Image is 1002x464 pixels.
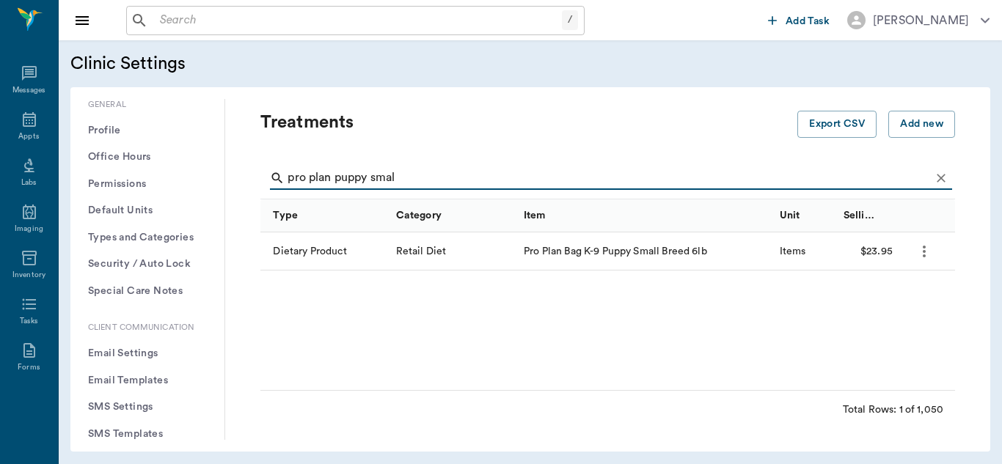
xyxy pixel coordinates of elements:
[562,10,578,30] div: /
[912,239,937,264] button: more
[18,362,40,373] div: Forms
[15,414,50,449] iframe: Intercom live chat
[780,244,806,259] div: Items
[70,52,456,76] h5: Clinic Settings
[549,205,570,226] button: Sort
[82,278,213,305] button: Special Care Notes
[12,270,45,281] div: Inventory
[82,340,213,367] button: Email Settings
[288,166,930,190] input: Find a treatment
[836,232,900,270] div: $23.95
[20,316,38,327] div: Tasks
[835,7,1001,34] button: [PERSON_NAME]
[21,177,37,188] div: Labs
[82,171,213,198] button: Permissions
[82,421,213,448] button: SMS Templates
[772,199,836,232] div: Unit
[67,6,97,35] button: Close drawer
[82,322,213,334] p: Client Communication
[15,224,43,235] div: Imaging
[154,10,562,31] input: Search
[873,12,969,29] div: [PERSON_NAME]
[524,195,546,236] div: Item
[260,199,388,232] div: Type
[82,251,213,278] button: Security / Auto Lock
[762,7,835,34] button: Add Task
[301,205,322,226] button: Sort
[836,199,900,232] div: Selling Price/Unit
[82,144,213,171] button: Office Hours
[260,111,797,134] p: Treatments
[396,244,447,259] div: Retail Diet
[82,99,213,111] p: General
[389,199,516,232] div: Category
[396,195,442,236] div: Category
[82,224,213,251] button: Types and Categories
[445,205,466,226] button: Sort
[516,232,772,270] div: Pro Plan Bag K-9 Puppy Small Breed 6lb
[82,367,213,394] button: Email Templates
[797,111,877,138] button: Export CSV
[881,205,902,226] button: Sort
[930,167,952,189] button: Clear
[888,111,955,138] button: Add new
[82,117,213,144] button: Profile
[18,131,39,142] div: Appts
[273,244,346,259] div: Dietary Product
[82,394,213,421] button: SMS Settings
[844,195,877,236] div: Selling Price/Unit
[780,195,800,236] div: Unit
[843,402,943,417] div: Total Rows: 1 of 1,050
[273,195,298,236] div: Type
[803,205,824,226] button: Sort
[270,166,952,193] div: Search
[516,199,772,232] div: Item
[911,205,932,226] button: Sort
[12,85,46,96] div: Messages
[82,197,213,224] button: Default Units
